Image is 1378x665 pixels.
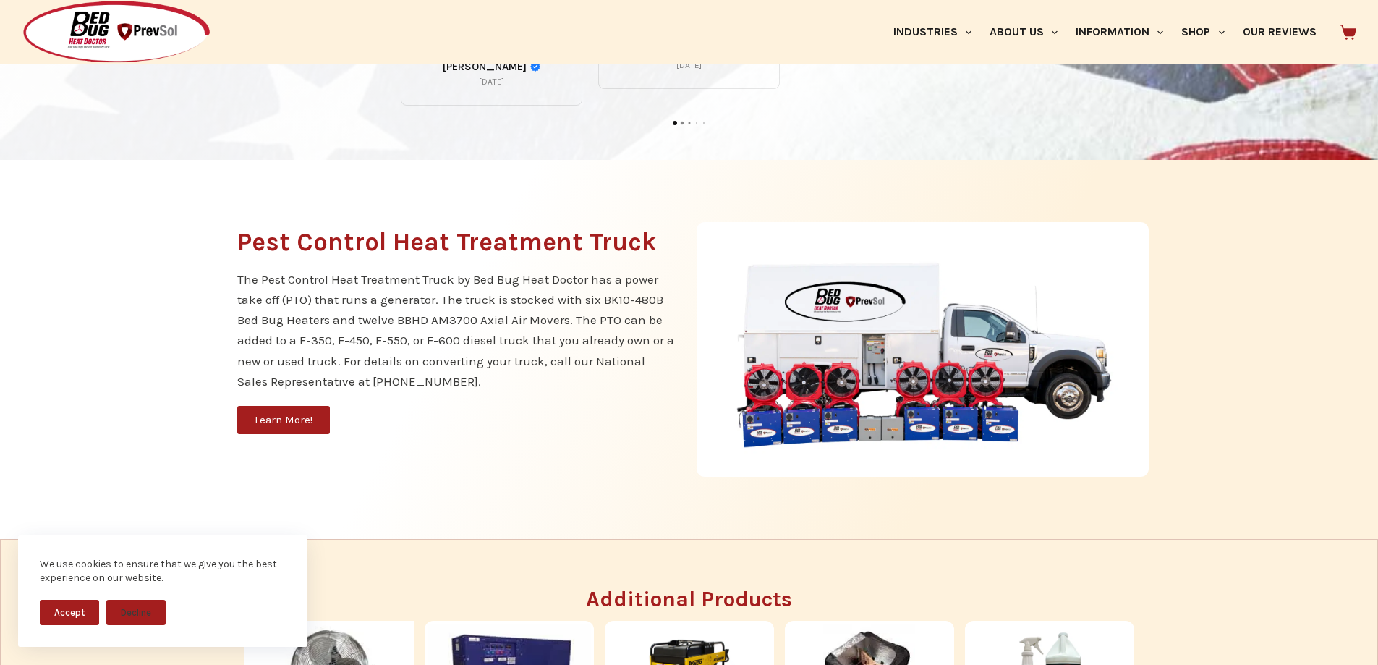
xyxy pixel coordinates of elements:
[443,60,527,73] span: [PERSON_NAME]
[255,415,312,425] span: Learn More!
[479,76,504,88] div: [DATE]
[237,406,330,434] a: Learn More!
[106,600,166,625] button: Decline
[223,588,1156,610] h3: Additional Products
[676,59,702,71] div: [DATE]
[237,269,675,391] p: The Pest Control Heat Treatment Truck by Bed Bug Heat Doctor has a power take off (PTO) that runs...
[530,62,540,72] div: Verified Customer
[237,229,675,255] h2: Pest Control Heat Treatment Truck
[40,557,286,585] div: We use cookies to ensure that we give you the best experience on our website.
[40,600,99,625] button: Accept
[443,60,540,73] a: Review by Michael Dineen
